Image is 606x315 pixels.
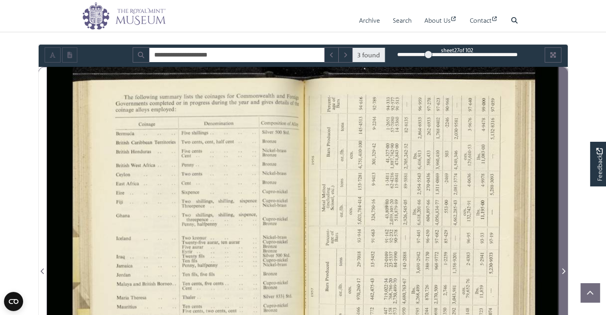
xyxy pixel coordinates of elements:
[352,47,385,63] span: 3 found
[581,283,600,302] button: Scroll to top
[338,47,353,63] button: Next Match
[594,148,604,181] span: Feedback
[62,47,77,63] button: Open transcription window
[149,47,325,63] input: Search for
[82,2,166,30] img: logo_wide.png
[454,47,459,53] span: 27
[545,47,561,63] button: Full screen mode
[590,142,606,186] a: Would you like to provide feedback?
[424,9,457,32] a: About Us
[470,9,498,32] a: Contact
[393,9,412,32] a: Search
[4,292,23,311] button: Open CMP widget
[397,46,518,54] div: sheet of 102
[324,47,339,63] button: Previous Match
[133,47,149,63] button: Search
[359,9,380,32] a: Archive
[45,47,61,63] button: Toggle text selection (Alt+T)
